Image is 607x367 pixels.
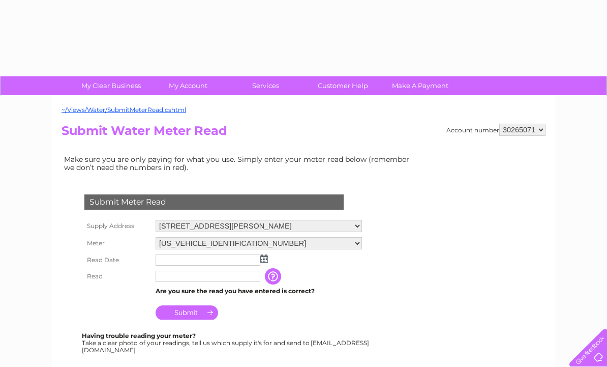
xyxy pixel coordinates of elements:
a: Services [224,76,308,95]
a: ~/Views/Water/SubmitMeterRead.cshtml [62,106,186,114]
h2: Submit Water Meter Read [62,124,545,143]
td: Are you sure the read you have entered is correct? [153,285,365,298]
div: Take a clear photo of your readings, tell us which supply it's for and send to [EMAIL_ADDRESS][DO... [82,332,371,353]
img: ... [260,255,268,263]
input: Information [265,268,283,285]
a: My Clear Business [69,76,153,95]
th: Supply Address [82,217,153,235]
a: Customer Help [301,76,385,95]
div: Submit Meter Read [84,194,344,210]
th: Read Date [82,252,153,268]
td: Make sure you are only paying for what you use. Simply enter your meter read below (remember we d... [62,153,417,174]
a: Make A Payment [378,76,462,95]
b: Having trouble reading your meter? [82,332,196,340]
input: Submit [156,305,218,320]
a: My Account [146,76,230,95]
th: Read [82,268,153,285]
div: Account number [446,124,545,136]
th: Meter [82,235,153,252]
